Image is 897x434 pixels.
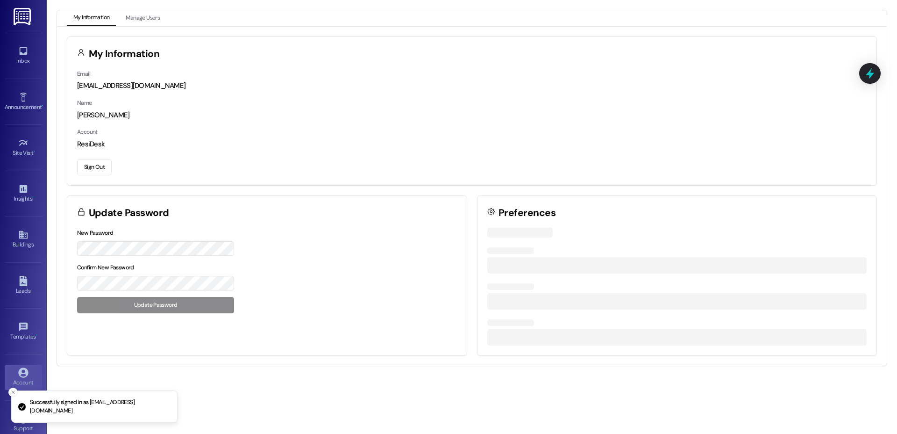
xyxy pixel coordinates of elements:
[36,332,37,339] span: •
[5,135,42,160] a: Site Visit •
[89,208,169,218] h3: Update Password
[32,194,34,201] span: •
[5,365,42,390] a: Account
[14,8,33,25] img: ResiDesk Logo
[5,43,42,68] a: Inbox
[77,128,98,136] label: Account
[77,99,92,107] label: Name
[5,181,42,206] a: Insights •
[498,208,555,218] h3: Preferences
[77,229,114,237] label: New Password
[42,102,43,109] span: •
[5,319,42,344] a: Templates •
[77,139,867,149] div: ResiDesk
[5,227,42,252] a: Buildings
[89,49,160,59] h3: My Information
[77,81,867,91] div: [EMAIL_ADDRESS][DOMAIN_NAME]
[77,264,134,271] label: Confirm New Password
[77,110,867,120] div: [PERSON_NAME]
[30,398,170,415] p: Successfully signed in as [EMAIL_ADDRESS][DOMAIN_NAME]
[34,148,35,155] span: •
[67,10,116,26] button: My Information
[119,10,166,26] button: Manage Users
[77,159,112,175] button: Sign Out
[5,273,42,298] a: Leads
[8,388,18,397] button: Close toast
[77,70,90,78] label: Email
